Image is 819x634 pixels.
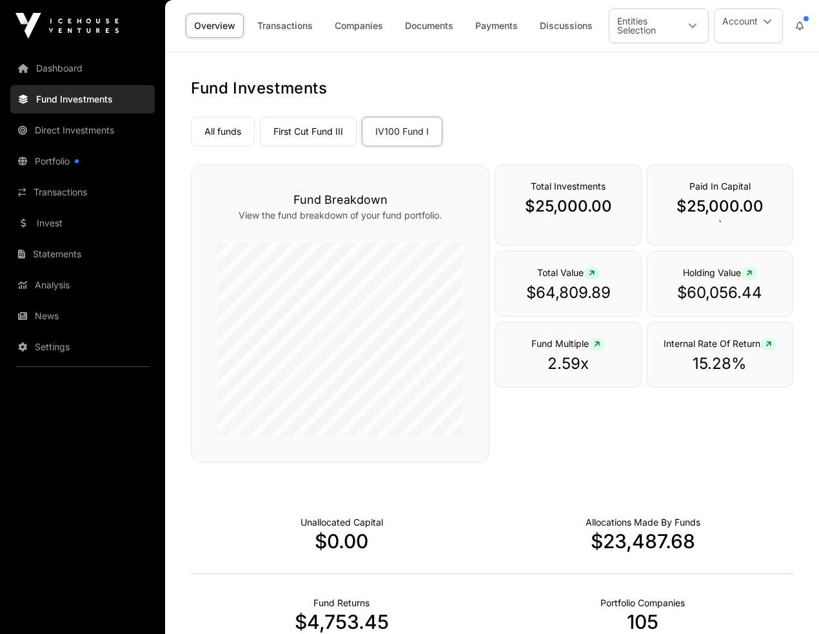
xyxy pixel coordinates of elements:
[326,14,391,38] a: Companies
[492,610,793,633] p: 105
[191,530,492,553] p: $0.00
[313,597,370,609] p: Realised Returns from Funds
[249,14,321,38] a: Transactions
[191,78,793,99] h1: Fund Investments
[10,333,155,361] a: Settings
[492,530,793,553] p: $23,487.68
[537,267,600,278] span: Total Value
[714,8,783,43] button: Account
[10,209,155,237] a: Invest
[217,209,463,222] p: View the fund breakdown of your fund portfolio.
[362,117,442,146] a: IV100 Fund I
[10,302,155,330] a: News
[217,191,463,209] h3: Fund Breakdown
[191,117,255,146] a: All funds
[15,13,119,39] img: Icehouse Ventures Logo
[664,338,776,349] span: Internal Rate Of Return
[586,516,700,529] p: Capital Deployed Into Companies
[609,9,677,43] div: Entities Selection
[301,516,383,529] p: Cash not yet allocated
[531,338,605,349] span: Fund Multiple
[467,14,526,38] a: Payments
[10,271,155,299] a: Analysis
[660,196,780,217] p: $25,000.00
[531,181,606,192] span: Total Investments
[531,14,601,38] a: Discussions
[10,85,155,114] a: Fund Investments
[508,196,627,217] p: $25,000.00
[397,14,462,38] a: Documents
[186,14,244,38] a: Overview
[660,353,780,374] p: 15.28%
[508,282,627,303] p: $64,809.89
[689,181,751,192] span: Paid In Capital
[10,147,155,175] a: Portfolio
[10,54,155,83] a: Dashboard
[508,353,627,374] p: 2.59x
[10,240,155,268] a: Statements
[683,267,757,278] span: Holding Value
[600,597,685,609] p: Number of Companies Deployed Into
[755,572,819,634] iframe: Chat Widget
[260,117,357,146] a: First Cut Fund III
[191,610,492,633] p: $4,753.45
[660,282,780,303] p: $60,056.44
[10,178,155,206] a: Transactions
[647,164,793,246] div: `
[10,116,155,144] a: Direct Investments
